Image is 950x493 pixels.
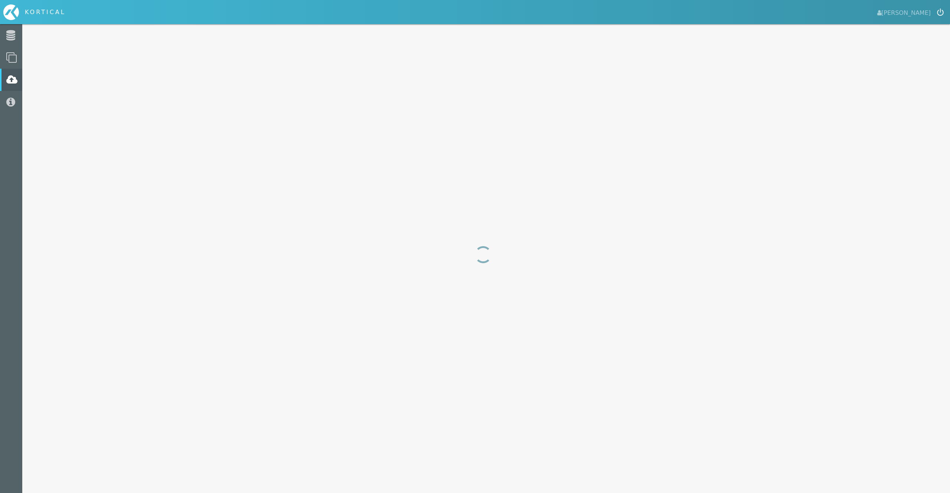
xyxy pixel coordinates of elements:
[937,9,944,16] img: icon-logout.svg
[3,4,72,20] div: Home
[3,4,72,20] a: KORTICAL
[3,4,19,20] img: icon-kortical.svg
[25,8,66,17] div: KORTICAL
[877,7,931,17] span: [PERSON_NAME]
